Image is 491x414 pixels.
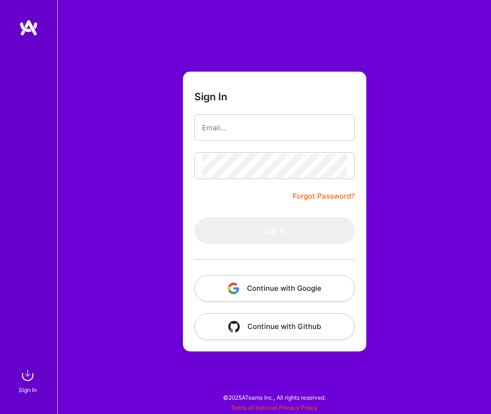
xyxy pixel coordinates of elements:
[202,116,347,140] input: Email...
[293,191,355,202] a: Forgot Password?
[194,91,227,103] h3: Sign In
[20,366,37,395] a: sign inSign In
[19,385,37,395] div: Sign In
[18,366,37,385] img: sign in
[231,404,318,411] span: |
[231,404,276,411] a: Terms of Service
[194,275,355,302] button: Continue with Google
[228,283,239,294] img: icon
[279,404,318,411] a: Privacy Policy
[19,19,38,36] img: logo
[194,313,355,340] button: Continue with Github
[57,385,491,409] div: © 2025 ATeams Inc., All rights reserved.
[228,321,240,332] img: icon
[194,217,355,244] button: Sign In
